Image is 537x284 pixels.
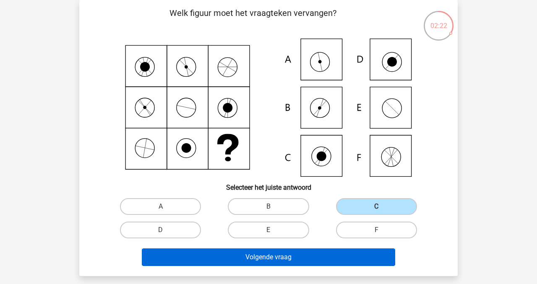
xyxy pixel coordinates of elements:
[228,222,309,238] label: E
[93,177,444,191] h6: Selecteer het juiste antwoord
[120,198,201,215] label: A
[228,198,309,215] label: B
[93,7,413,32] p: Welk figuur moet het vraagteken vervangen?
[142,248,396,266] button: Volgende vraag
[423,10,454,31] div: 02:22
[336,222,417,238] label: F
[120,222,201,238] label: D
[336,198,417,215] label: C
